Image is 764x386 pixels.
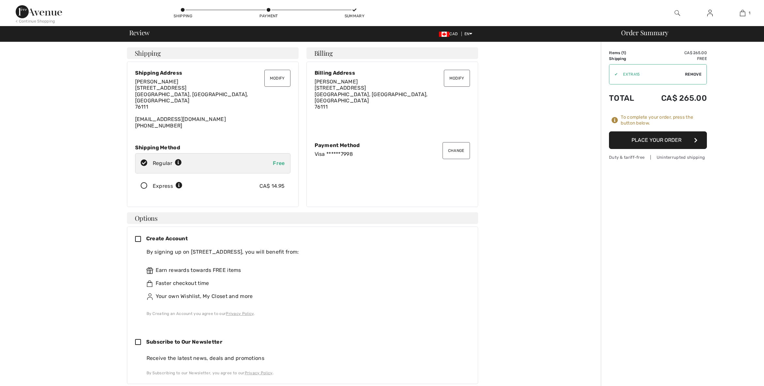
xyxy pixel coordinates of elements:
h4: Options [127,212,478,224]
span: EN [464,32,473,36]
div: CA$ 14.95 [259,182,285,190]
img: search the website [675,9,680,17]
img: ownWishlist.svg [147,293,153,300]
div: Earn rewards towards FREE items [147,266,465,274]
td: Items ( ) [609,50,644,56]
div: Your own Wishlist, My Closet and more [147,292,465,300]
img: My Info [707,9,713,17]
td: CA$ 265.00 [644,87,707,109]
span: 1 [749,10,750,16]
input: Promo code [618,65,685,84]
img: My Bag [740,9,745,17]
div: Faster checkout time [147,279,465,287]
div: Duty & tariff-free | Uninterrupted shipping [609,154,707,160]
span: [PERSON_NAME] [315,79,358,85]
div: Shipping Method [135,144,290,151]
div: ✔ [609,71,618,77]
span: Billing [314,50,333,56]
span: Shipping [135,50,161,56]
td: Free [644,56,707,62]
span: Review [129,29,150,36]
button: Modify [264,70,290,87]
button: Change [443,142,470,159]
div: Payment [259,13,278,19]
div: Receive the latest news, deals and promotions [147,354,470,362]
span: Free [273,160,285,166]
div: Summary [345,13,364,19]
div: Shipping [173,13,193,19]
td: Shipping [609,56,644,62]
div: Payment Method [315,142,470,148]
a: Privacy Policy [245,371,273,375]
td: Total [609,87,644,109]
div: Shipping Address [135,70,290,76]
div: To complete your order, press the button below. [621,114,707,126]
div: Billing Address [315,70,470,76]
div: Regular [153,159,182,167]
span: Subscribe to Our Newsletter [146,339,222,345]
div: Express [153,182,182,190]
img: rewards.svg [147,267,153,274]
a: 1 [726,9,758,17]
div: By signing up on [STREET_ADDRESS], you will benefit from: [147,248,465,256]
a: Privacy Policy [226,311,254,316]
img: Canadian Dollar [439,32,449,37]
a: Sign In [702,9,718,17]
div: Order Summary [613,29,760,36]
div: By Subscribing to our Newsletter, you agree to our . [147,370,470,376]
span: [PERSON_NAME] [135,79,179,85]
button: Place Your Order [609,131,707,149]
span: Create Account [146,235,188,242]
span: [STREET_ADDRESS] [GEOGRAPHIC_DATA], [GEOGRAPHIC_DATA], [GEOGRAPHIC_DATA] 76111 [315,85,428,110]
span: [STREET_ADDRESS] [GEOGRAPHIC_DATA], [GEOGRAPHIC_DATA], [GEOGRAPHIC_DATA] 76111 [135,85,248,110]
td: CA$ 265.00 [644,50,707,56]
span: Remove [685,71,701,77]
span: 1 [623,51,625,55]
div: < Continue Shopping [16,18,55,24]
div: By Creating an Account you agree to our . [147,311,465,317]
span: CAD [439,32,460,36]
img: 1ère Avenue [16,5,62,18]
img: faster.svg [147,280,153,287]
button: Modify [444,70,470,87]
div: [EMAIL_ADDRESS][DOMAIN_NAME] [PHONE_NUMBER] [135,79,290,129]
